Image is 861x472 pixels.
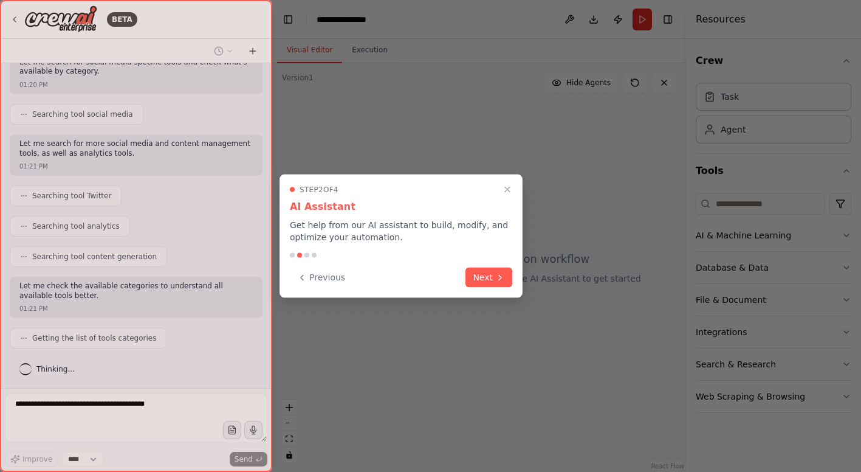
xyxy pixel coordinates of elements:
[290,219,512,243] p: Get help from our AI assistant to build, modify, and optimize your automation.
[290,268,352,288] button: Previous
[280,11,297,28] button: Hide left sidebar
[465,268,512,288] button: Next
[290,200,512,214] h3: AI Assistant
[500,182,515,197] button: Close walkthrough
[300,185,338,195] span: Step 2 of 4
